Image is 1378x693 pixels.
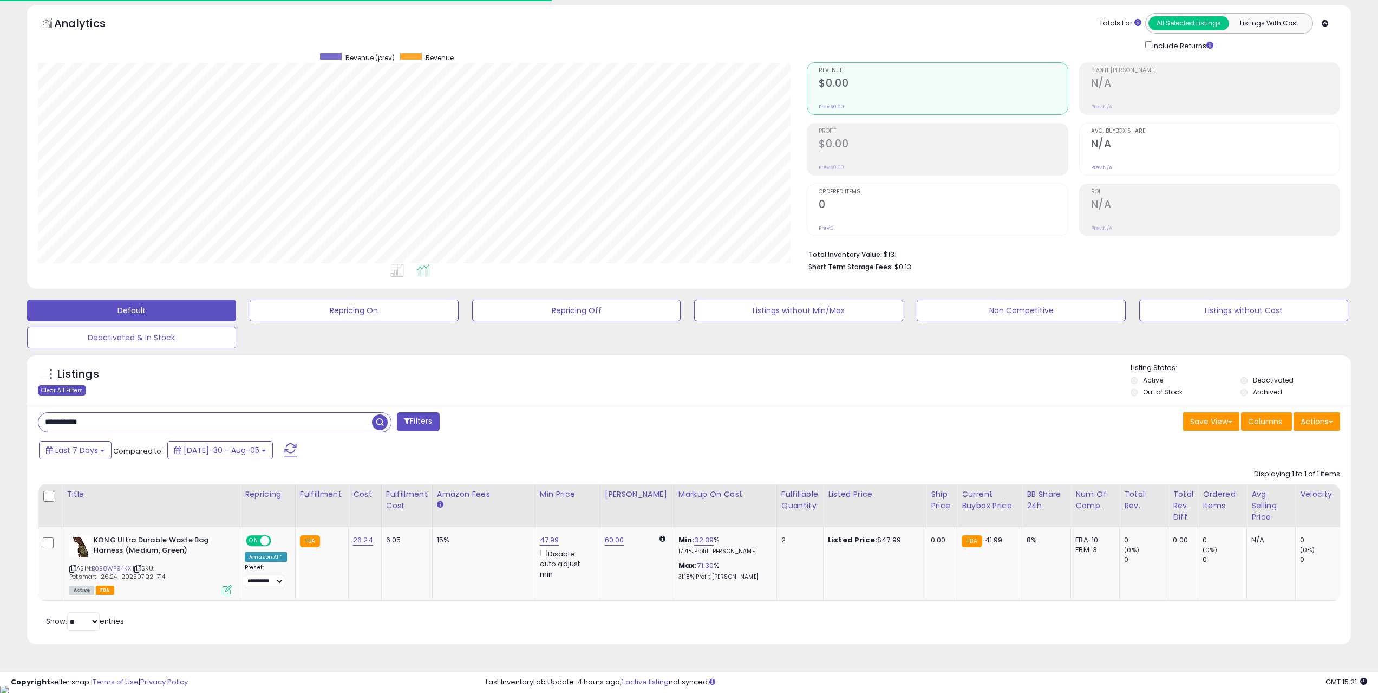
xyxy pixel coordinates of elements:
[1173,535,1190,545] div: 0.00
[300,535,320,547] small: FBA
[38,385,86,396] div: Clear All Filters
[1137,39,1226,51] div: Include Returns
[828,535,877,545] b: Listed Price:
[1075,545,1111,555] div: FBM: 3
[1253,387,1282,397] label: Archived
[1143,387,1183,397] label: Out of Stock
[819,128,1067,134] span: Profit
[1300,535,1344,545] div: 0
[11,677,50,687] strong: Copyright
[437,500,443,510] small: Amazon Fees.
[674,484,776,527] th: The percentage added to the cost of goods (COGS) that forms the calculator for Min & Max prices.
[1027,535,1062,545] div: 8%
[1148,16,1229,30] button: All Selected Listings
[184,445,259,456] span: [DATE]-30 - Aug-05
[1203,555,1246,565] div: 0
[781,489,819,511] div: Fulfillable Quantity
[397,412,439,431] button: Filters
[69,535,232,593] div: ASIN:
[678,489,772,500] div: Markup on Cost
[819,77,1067,92] h2: $0.00
[94,535,225,558] b: KONG Ultra Durable Waste Bag Harness (Medium, Green)
[386,535,424,545] div: 6.05
[678,573,768,581] p: 31.18% Profit [PERSON_NAME]
[622,677,669,687] a: 1 active listing
[167,441,273,459] button: [DATE]-30 - Aug-05
[27,327,236,348] button: Deactivated & In Stock
[93,677,139,687] a: Terms of Use
[678,561,768,581] div: %
[54,16,127,34] h5: Analytics
[353,535,373,546] a: 26.24
[781,535,815,545] div: 2
[962,489,1017,511] div: Current Buybox Price
[486,677,1367,688] div: Last InventoryLab Update: 4 hours ago, not synced.
[605,535,624,546] a: 60.00
[1300,546,1315,554] small: (0%)
[1091,103,1112,110] small: Prev: N/A
[678,535,695,545] b: Min:
[250,300,459,321] button: Repricing On
[808,250,882,259] b: Total Inventory Value:
[245,489,291,500] div: Repricing
[345,53,395,62] span: Revenue (prev)
[1253,375,1294,385] label: Deactivated
[540,535,559,546] a: 47.99
[11,677,188,688] div: seller snap | |
[1203,546,1218,554] small: (0%)
[962,535,982,547] small: FBA
[1027,489,1066,511] div: BB Share 24h.
[1091,198,1340,213] h2: N/A
[697,560,714,571] a: 71.30
[1248,416,1282,427] span: Columns
[1300,489,1340,500] div: Velocity
[819,164,844,171] small: Prev: $0.00
[540,489,596,500] div: Min Price
[437,535,527,545] div: 15%
[1173,489,1193,523] div: Total Rev. Diff.
[1091,77,1340,92] h2: N/A
[247,536,260,546] span: ON
[1203,489,1242,511] div: Ordered Items
[39,441,112,459] button: Last 7 Days
[985,535,1003,545] span: 41.99
[540,548,592,579] div: Disable auto adjust min
[69,564,166,580] span: | SKU: Petsmart_26.24_20250702_714
[694,535,714,546] a: 32.39
[1254,469,1340,480] div: Displaying 1 to 1 of 1 items
[1124,555,1168,565] div: 0
[828,535,918,545] div: $47.99
[1075,535,1111,545] div: FBA: 10
[1183,412,1239,431] button: Save View
[1091,225,1112,231] small: Prev: N/A
[828,489,922,500] div: Listed Price
[917,300,1126,321] button: Non Competitive
[1203,535,1246,545] div: 0
[245,564,287,588] div: Preset:
[1131,363,1351,373] p: Listing States:
[96,586,114,595] span: FBA
[1251,489,1291,523] div: Avg Selling Price
[678,560,697,571] b: Max:
[931,535,949,545] div: 0.00
[92,564,131,573] a: B0B8WP94KX
[1251,535,1287,545] div: N/A
[1139,300,1348,321] button: Listings without Cost
[386,489,428,511] div: Fulfillment Cost
[55,445,98,456] span: Last 7 Days
[300,489,344,500] div: Fulfillment
[819,138,1067,152] h2: $0.00
[819,225,834,231] small: Prev: 0
[1124,535,1168,545] div: 0
[819,198,1067,213] h2: 0
[605,489,669,500] div: [PERSON_NAME]
[931,489,952,511] div: Ship Price
[1229,16,1309,30] button: Listings With Cost
[1091,68,1340,74] span: Profit [PERSON_NAME]
[67,489,236,500] div: Title
[1075,489,1115,511] div: Num of Comp.
[353,489,377,500] div: Cost
[694,300,903,321] button: Listings without Min/Max
[819,103,844,110] small: Prev: $0.00
[69,535,91,557] img: 41cl+VfPG-L._SL40_.jpg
